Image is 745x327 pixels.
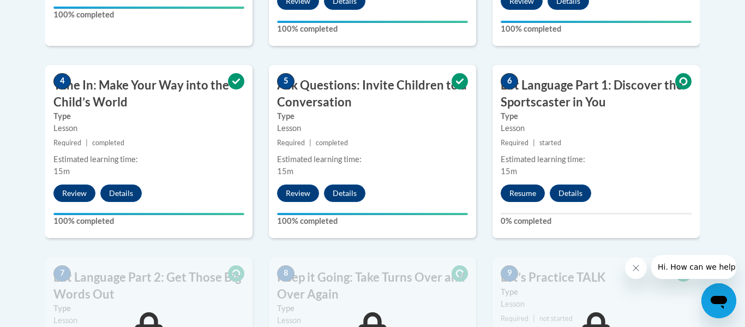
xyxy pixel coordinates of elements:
div: Lesson [53,314,244,326]
span: 7 [53,265,71,282]
span: | [309,139,311,147]
button: Resume [501,185,545,202]
label: Type [53,302,244,314]
span: 9 [501,265,518,282]
h3: Ask Questions: Invite Children to a Conversation [269,77,476,111]
span: not started [539,314,573,323]
div: Estimated learning time: [277,153,468,165]
h3: Keep it Going: Take Turns Over and Over Again [269,269,476,303]
div: Your progress [277,21,468,23]
button: Review [53,185,95,202]
button: Details [550,185,591,202]
span: Required [53,139,81,147]
span: 6 [501,73,518,90]
iframe: Close message [625,257,647,279]
label: 100% completed [277,215,468,227]
span: completed [92,139,124,147]
div: Your progress [277,213,468,215]
span: Required [277,139,305,147]
label: 100% completed [277,23,468,35]
label: Type [277,110,468,122]
div: Lesson [501,122,692,134]
iframe: Message from company [651,255,736,279]
iframe: Button to launch messaging window [701,283,736,318]
div: Estimated learning time: [53,153,244,165]
label: 100% completed [53,215,244,227]
h3: Lift Language Part 1: Discover the Sportscaster in You [492,77,700,111]
label: Type [53,110,244,122]
h3: Tune In: Make Your Way into the Child’s World [45,77,253,111]
span: 15m [53,167,70,176]
label: Type [501,286,692,298]
label: Type [501,110,692,122]
span: | [86,139,88,147]
button: Details [100,185,142,202]
label: 100% completed [53,9,244,21]
div: Estimated learning time: [501,153,692,165]
div: Your progress [53,7,244,9]
button: Review [277,185,319,202]
div: Lesson [277,122,468,134]
div: Lesson [501,298,692,310]
div: Your progress [53,213,244,215]
label: 0% completed [501,215,692,227]
span: 8 [277,265,295,282]
span: 5 [277,73,295,90]
span: Hi. How can we help? [7,8,88,16]
span: 4 [53,73,71,90]
label: Type [277,302,468,314]
span: 15m [501,167,517,176]
div: Your progress [501,21,692,23]
div: Lesson [53,122,244,134]
h3: Lift Language Part 2: Get Those Big Words Out [45,269,253,303]
span: | [533,314,535,323]
div: Lesson [277,314,468,326]
span: started [539,139,561,147]
span: Required [501,139,528,147]
span: Required [501,314,528,323]
button: Details [324,185,365,202]
span: 15m [277,167,293,176]
span: completed [316,139,348,147]
label: 100% completed [501,23,692,35]
span: | [533,139,535,147]
h3: Let’s Practice TALK [492,269,700,286]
